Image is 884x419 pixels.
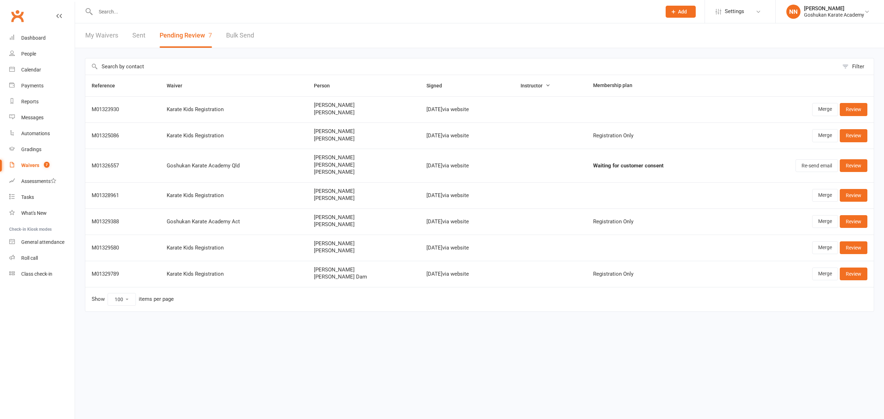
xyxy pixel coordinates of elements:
[167,107,301,113] div: Karate Kids Registration
[786,5,800,19] div: NN
[9,46,75,62] a: People
[426,81,450,90] button: Signed
[314,188,414,194] span: [PERSON_NAME]
[840,189,867,202] a: Review
[85,58,839,75] input: Search by contact
[9,110,75,126] a: Messages
[9,189,75,205] a: Tasks
[9,173,75,189] a: Assessments
[314,110,414,116] span: [PERSON_NAME]
[9,30,75,46] a: Dashboard
[9,234,75,250] a: General attendance kiosk mode
[314,83,338,88] span: Person
[852,62,864,71] div: Filter
[812,241,838,254] a: Merge
[21,131,50,136] div: Automations
[678,9,687,15] span: Add
[314,81,338,90] button: Person
[208,31,212,39] span: 7
[796,159,838,172] button: Re-send email
[8,7,26,25] a: Clubworx
[21,194,34,200] div: Tasks
[426,107,508,113] div: [DATE] via website
[314,267,414,273] span: [PERSON_NAME]
[593,162,664,169] strong: Waiting for customer consent
[21,147,41,152] div: Gradings
[314,155,414,161] span: [PERSON_NAME]
[92,163,154,169] div: M01326557
[21,51,36,57] div: People
[9,205,75,221] a: What's New
[167,163,301,169] div: Goshukan Karate Academy Qld
[314,128,414,134] span: [PERSON_NAME]
[840,129,867,142] a: Review
[21,271,52,277] div: Class check-in
[9,126,75,142] a: Automations
[314,248,414,254] span: [PERSON_NAME]
[9,157,75,173] a: Waivers 7
[139,296,174,302] div: items per page
[132,23,145,48] a: Sent
[314,222,414,228] span: [PERSON_NAME]
[593,133,723,139] div: Registration Only
[840,159,867,172] a: Review
[21,255,38,261] div: Roll call
[92,83,123,88] span: Reference
[21,35,46,41] div: Dashboard
[21,99,39,104] div: Reports
[839,58,874,75] button: Filter
[44,162,50,168] span: 7
[666,6,696,18] button: Add
[21,67,41,73] div: Calendar
[840,268,867,280] a: Review
[21,178,56,184] div: Assessments
[9,94,75,110] a: Reports
[521,83,550,88] span: Instructor
[521,81,550,90] button: Instructor
[314,241,414,247] span: [PERSON_NAME]
[21,83,44,88] div: Payments
[21,210,47,216] div: What's New
[426,133,508,139] div: [DATE] via website
[167,245,301,251] div: Karate Kids Registration
[804,5,864,12] div: [PERSON_NAME]
[92,245,154,251] div: M01329580
[426,83,450,88] span: Signed
[314,162,414,168] span: [PERSON_NAME]
[725,4,744,19] span: Settings
[812,129,838,142] a: Merge
[93,7,656,17] input: Search...
[92,133,154,139] div: M01325086
[21,239,64,245] div: General attendance
[92,293,174,306] div: Show
[167,271,301,277] div: Karate Kids Registration
[314,102,414,108] span: [PERSON_NAME]
[92,271,154,277] div: M01329789
[167,133,301,139] div: Karate Kids Registration
[840,215,867,228] a: Review
[314,195,414,201] span: [PERSON_NAME]
[92,81,123,90] button: Reference
[812,268,838,280] a: Merge
[160,23,212,48] button: Pending Review7
[840,103,867,116] a: Review
[9,250,75,266] a: Roll call
[9,266,75,282] a: Class kiosk mode
[9,142,75,157] a: Gradings
[21,115,44,120] div: Messages
[167,81,190,90] button: Waiver
[9,62,75,78] a: Calendar
[9,78,75,94] a: Payments
[167,83,190,88] span: Waiver
[314,169,414,175] span: [PERSON_NAME]
[426,245,508,251] div: [DATE] via website
[314,136,414,142] span: [PERSON_NAME]
[593,271,723,277] div: Registration Only
[840,241,867,254] a: Review
[804,12,864,18] div: Goshukan Karate Academy
[167,219,301,225] div: Goshukan Karate Academy Act
[426,219,508,225] div: [DATE] via website
[426,163,508,169] div: [DATE] via website
[167,193,301,199] div: Karate Kids Registration
[587,75,729,96] th: Membership plan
